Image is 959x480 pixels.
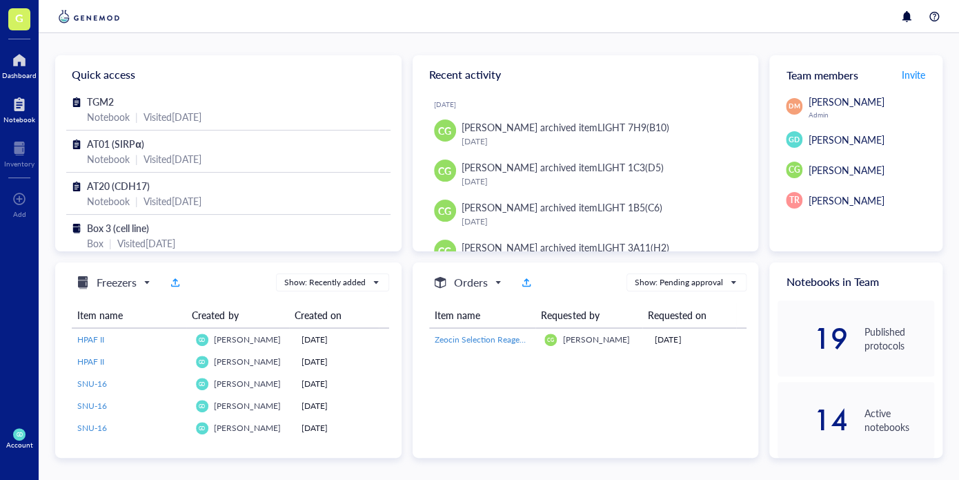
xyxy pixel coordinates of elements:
div: Show: Recently added [284,276,366,289]
div: Notebooks in Team [769,262,942,301]
th: Requested on [642,303,736,328]
img: genemod-logo [55,8,123,25]
span: HPAF II [77,356,104,367]
div: Box [87,236,103,251]
div: | [135,109,138,124]
span: TGM2 [87,95,114,108]
span: AT01 (SIRPα) [87,137,144,151]
span: [PERSON_NAME] [562,334,629,345]
div: LIGHT 1C3(D5) [597,160,664,174]
span: [PERSON_NAME] [214,334,281,345]
div: [DATE] [462,215,737,229]
div: [DATE] [301,400,384,412]
span: [PERSON_NAME] [214,356,281,367]
h5: Orders [454,274,488,291]
div: [DATE] [434,100,748,108]
a: Zeocin Selection Reagent [435,334,534,346]
div: Quick access [55,55,402,94]
th: Requested by [535,303,642,328]
div: Notebook [87,109,130,124]
div: Admin [808,111,934,119]
div: [PERSON_NAME] archived item [462,200,662,215]
span: CG [438,203,451,218]
span: [PERSON_NAME] [808,163,884,177]
div: [PERSON_NAME] archived item [462,119,669,135]
div: Published protocols [864,325,934,352]
th: Item name [72,303,186,328]
th: Item name [429,303,536,328]
span: GD [16,432,23,437]
a: SNU-16 [77,400,185,412]
div: 14 [778,409,847,431]
div: Add [13,210,26,218]
span: G [15,9,23,26]
a: Inventory [4,137,34,168]
span: TR [789,194,800,207]
span: [PERSON_NAME] [808,133,884,146]
span: GD [789,134,800,145]
div: [DATE] [301,334,384,346]
span: [PERSON_NAME] [214,400,281,412]
div: | [135,193,138,209]
div: Dashboard [2,71,37,79]
span: GD [199,359,206,365]
a: SNU-16 [77,378,185,390]
div: Visited [DATE] [144,193,201,209]
div: Notebook [3,115,35,124]
span: SNU-16 [77,400,107,412]
span: AT20 (CDH17) [87,179,150,193]
div: Notebook [87,151,130,166]
div: Visited [DATE] [144,151,201,166]
div: Visited [DATE] [144,109,201,124]
button: Invite [901,64,926,86]
span: GD [199,425,206,431]
span: DM [789,102,800,111]
span: [PERSON_NAME] [808,95,884,108]
span: [PERSON_NAME] [214,378,281,390]
span: [PERSON_NAME] [214,422,281,434]
div: | [109,236,112,251]
div: Notebook [87,193,130,209]
span: GD [199,381,206,387]
div: Show: Pending approval [635,276,723,289]
span: SNU-16 [77,378,107,390]
span: Invite [902,68,925,81]
span: GD [199,403,206,409]
div: Visited [DATE] [117,236,175,251]
span: CG [547,336,554,343]
div: Team members [769,55,942,94]
div: Inventory [4,160,34,168]
h5: Freezers [97,274,137,291]
div: [DATE] [301,356,384,368]
div: Active notebooks [864,406,934,434]
div: Recent activity [413,55,759,94]
div: [DATE] [462,135,737,148]
span: Zeocin Selection Reagent [435,334,527,345]
div: [DATE] [301,378,384,390]
a: HPAF II [77,334,185,346]
div: [DATE] [655,334,740,346]
a: Notebook [3,93,35,124]
span: GD [199,337,206,343]
span: Box 3 (cell line) [87,221,149,235]
div: [DATE] [462,175,737,189]
span: HPAF II [77,334,104,345]
a: HPAF II [77,356,185,368]
span: [PERSON_NAME] [808,193,884,207]
a: SNU-16 [77,422,185,434]
a: Dashboard [2,49,37,79]
th: Created on [289,303,379,328]
span: CG [438,123,451,138]
div: [DATE] [301,422,384,434]
span: CG [789,164,800,176]
div: 19 [778,327,847,349]
span: CG [438,163,451,178]
div: LIGHT 7H9(B10) [597,120,669,134]
th: Created by [186,303,288,328]
div: LIGHT 1B5(C6) [597,200,662,214]
div: | [135,151,138,166]
div: [PERSON_NAME] archived item [462,160,664,175]
div: Account [6,441,33,449]
span: SNU-16 [77,422,107,434]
